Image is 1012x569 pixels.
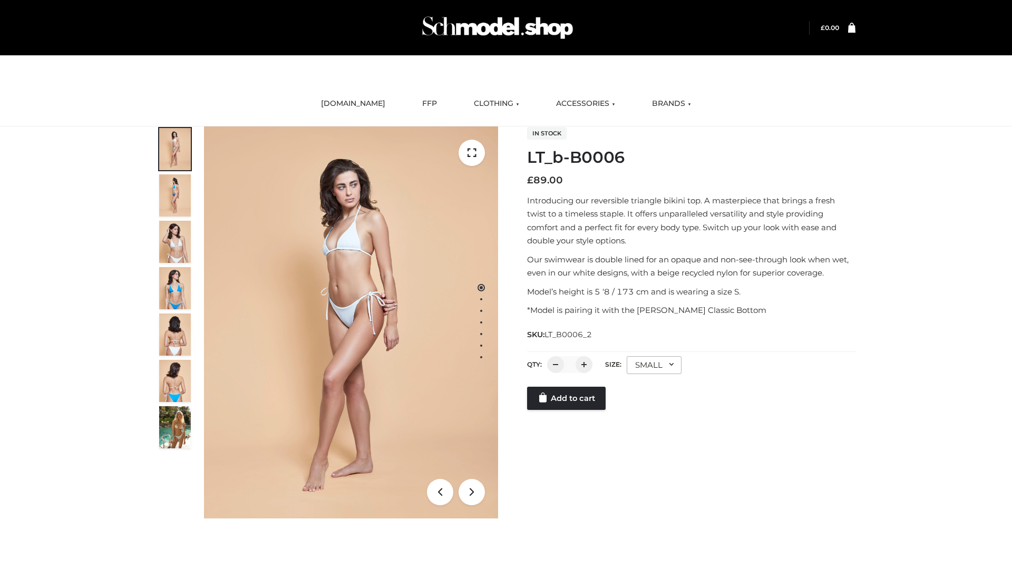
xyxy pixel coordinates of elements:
[527,148,855,167] h1: LT_b-B0006
[548,92,623,115] a: ACCESSORIES
[527,285,855,299] p: Model’s height is 5 ‘8 / 173 cm and is wearing a size S.
[527,253,855,280] p: Our swimwear is double lined for an opaque and non-see-through look when wet, even in our white d...
[159,174,191,217] img: ArielClassicBikiniTop_CloudNine_AzureSky_OW114ECO_2-scaled.jpg
[159,128,191,170] img: ArielClassicBikiniTop_CloudNine_AzureSky_OW114ECO_1-scaled.jpg
[821,24,825,32] span: £
[527,194,855,248] p: Introducing our reversible triangle bikini top. A masterpiece that brings a fresh twist to a time...
[527,174,533,186] span: £
[527,127,567,140] span: In stock
[644,92,699,115] a: BRANDS
[527,174,563,186] bdi: 89.00
[527,387,606,410] a: Add to cart
[313,92,393,115] a: [DOMAIN_NAME]
[627,356,682,374] div: SMALL
[159,360,191,402] img: ArielClassicBikiniTop_CloudNine_AzureSky_OW114ECO_8-scaled.jpg
[414,92,445,115] a: FFP
[159,406,191,448] img: Arieltop_CloudNine_AzureSky2.jpg
[527,303,855,317] p: *Model is pairing it with the [PERSON_NAME] Classic Bottom
[466,92,527,115] a: CLOTHING
[821,24,839,32] a: £0.00
[159,221,191,263] img: ArielClassicBikiniTop_CloudNine_AzureSky_OW114ECO_3-scaled.jpg
[544,330,592,339] span: LT_B0006_2
[527,328,593,341] span: SKU:
[159,267,191,309] img: ArielClassicBikiniTop_CloudNine_AzureSky_OW114ECO_4-scaled.jpg
[821,24,839,32] bdi: 0.00
[159,313,191,356] img: ArielClassicBikiniTop_CloudNine_AzureSky_OW114ECO_7-scaled.jpg
[527,360,542,368] label: QTY:
[204,126,498,518] img: LT_b-B0006
[605,360,621,368] label: Size:
[419,7,577,48] img: Schmodel Admin 964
